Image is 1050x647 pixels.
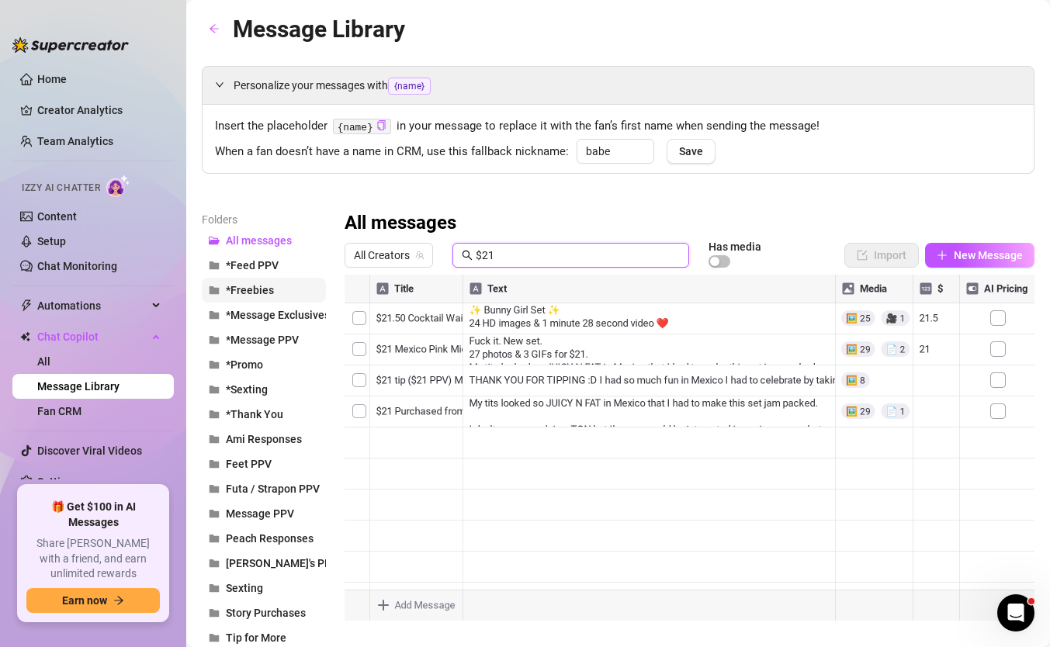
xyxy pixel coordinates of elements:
span: Izzy AI Chatter [22,181,100,195]
span: Ami Responses [226,433,302,445]
a: Message Library [37,380,120,393]
span: Tip for More [226,631,286,644]
button: Futa / Strapon PPV [202,476,326,501]
a: All [37,355,50,368]
a: Chat Monitoring [37,260,117,272]
span: search [462,250,473,261]
span: Story Purchases [226,607,306,619]
div: Personalize your messages with{name} [203,67,1034,104]
span: Automations [37,293,147,318]
a: Fan CRM [37,405,81,417]
article: Has media [709,242,761,251]
button: *Promo [202,352,326,377]
span: Futa / Strapon PPV [226,483,320,495]
span: Share [PERSON_NAME] with a friend, and earn unlimited rewards [26,536,160,582]
span: When a fan doesn’t have a name in CRM, use this fallback nickname: [215,143,569,161]
span: Personalize your messages with [234,77,1021,95]
span: folder [209,508,220,519]
span: Chat Copilot [37,324,147,349]
span: *Freebies [226,284,274,296]
span: 🎁 Get $100 in AI Messages [26,500,160,530]
span: New Message [954,249,1023,261]
a: Creator Analytics [37,98,161,123]
span: expanded [215,80,224,89]
span: *Promo [226,358,263,371]
span: Message PPV [226,507,294,520]
button: Earn nowarrow-right [26,588,160,613]
code: {name} [333,119,391,135]
span: thunderbolt [20,299,33,312]
button: Feet PPV [202,452,326,476]
button: Ami Responses [202,427,326,452]
span: {name} [388,78,431,95]
span: folder [209,632,220,643]
img: Chat Copilot [20,331,30,342]
button: [PERSON_NAME]'s PPV Messages [202,551,326,576]
span: folder [209,310,220,320]
img: AI Chatter [106,175,130,197]
a: Setup [37,235,66,247]
span: *Sexting [226,383,268,396]
span: Peach Responses [226,532,314,545]
span: *Thank You [226,408,283,420]
span: All Creators [354,244,424,267]
button: *Feed PPV [202,253,326,278]
button: Story Purchases [202,600,326,625]
img: logo-BBDzfeDw.svg [12,37,129,53]
button: Message PPV [202,501,326,526]
span: Feet PPV [226,458,272,470]
a: Content [37,210,77,223]
span: copy [376,120,386,130]
span: arrow-left [209,23,220,34]
button: *Sexting [202,377,326,402]
span: [PERSON_NAME]'s PPV Messages [226,557,391,569]
button: Import [844,243,919,268]
span: folder [209,458,220,469]
a: Discover Viral Videos [37,445,142,457]
button: Peach Responses [202,526,326,551]
input: Search messages [476,247,680,264]
span: Save [679,145,703,157]
span: folder-open [209,235,220,246]
a: Settings [37,476,78,488]
span: *Feed PPV [226,259,279,272]
span: folder [209,533,220,544]
span: arrow-right [113,595,124,606]
span: folder [209,334,220,345]
span: folder [209,607,220,618]
button: *Thank You [202,402,326,427]
span: *Message Exclusives [226,309,330,321]
span: *Message PPV [226,334,299,346]
span: All messages [226,234,292,247]
button: All messages [202,228,326,253]
a: Home [37,73,67,85]
a: Team Analytics [37,135,113,147]
button: Click to Copy [376,120,386,132]
button: *Message Exclusives [202,303,326,327]
button: Save [667,139,716,164]
span: Insert the placeholder in your message to replace it with the fan’s first name when sending the m... [215,117,1021,136]
h3: All messages [345,211,456,236]
span: folder [209,260,220,271]
article: Folders [202,211,326,228]
span: Earn now [62,594,107,607]
button: Sexting [202,576,326,600]
span: plus [937,250,948,261]
span: team [415,251,425,260]
span: folder [209,409,220,420]
iframe: Intercom live chat [997,594,1034,631]
span: Sexting [226,582,263,594]
article: Message Library [233,11,405,47]
span: folder [209,285,220,296]
span: folder [209,558,220,569]
button: New Message [925,243,1034,268]
button: *Message PPV [202,327,326,352]
button: *Freebies [202,278,326,303]
span: folder [209,583,220,593]
span: folder [209,434,220,445]
span: folder [209,359,220,370]
span: folder [209,384,220,395]
span: folder [209,483,220,494]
